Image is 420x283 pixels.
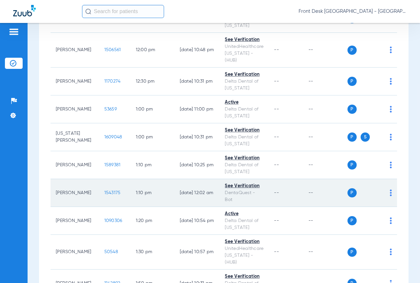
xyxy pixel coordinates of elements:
span: P [347,77,357,86]
td: [DATE] 10:48 PM [175,33,220,68]
td: -- [303,95,347,123]
td: 1:00 PM [131,123,175,151]
td: 1:20 PM [131,207,175,235]
input: Search for patients [82,5,164,18]
td: 1:00 PM [131,95,175,123]
img: group-dot-blue.svg [390,78,392,85]
td: 12:30 PM [131,68,175,95]
div: Delta Dental of [US_STATE] [225,134,263,148]
span: P [347,132,357,142]
img: group-dot-blue.svg [390,190,392,196]
span: -- [274,191,279,195]
img: group-dot-blue.svg [390,106,392,112]
td: -- [303,235,347,270]
div: UnitedHealthcare [US_STATE] - (HUB) [225,245,263,266]
td: 1:10 PM [131,151,175,179]
td: -- [303,33,347,68]
td: [PERSON_NAME] [51,207,99,235]
td: [DATE] 10:25 PM [175,151,220,179]
span: 1506561 [104,48,121,52]
div: See Verification [225,183,263,190]
td: [US_STATE][PERSON_NAME] [51,123,99,151]
td: [DATE] 10:31 PM [175,68,220,95]
img: Zuub Logo [13,5,36,16]
span: 1589381 [104,163,121,167]
span: P [347,216,357,225]
span: 1170274 [104,79,121,84]
td: [PERSON_NAME] [51,151,99,179]
img: hamburger-icon [9,28,19,36]
div: Delta Dental of [US_STATE] [225,78,263,92]
td: -- [303,207,347,235]
div: Active [225,99,263,106]
td: [DATE] 10:57 PM [175,235,220,270]
img: group-dot-blue.svg [390,47,392,53]
div: Active [225,211,263,217]
td: [DATE] 12:02 AM [175,179,220,207]
span: -- [274,135,279,139]
td: [PERSON_NAME] [51,179,99,207]
span: 1090306 [104,218,122,223]
span: -- [274,107,279,111]
td: -- [303,151,347,179]
div: See Verification [225,127,263,134]
span: P [347,105,357,114]
iframe: Chat Widget [387,252,420,283]
td: [PERSON_NAME] [51,235,99,270]
span: 1543175 [104,191,121,195]
img: Search Icon [85,9,91,14]
td: [PERSON_NAME] [51,68,99,95]
img: group-dot-blue.svg [390,217,392,224]
td: [PERSON_NAME] [51,33,99,68]
div: Delta Dental of [US_STATE] [225,106,263,120]
span: -- [274,48,279,52]
span: -- [274,218,279,223]
span: P [347,248,357,257]
td: [DATE] 10:31 PM [175,123,220,151]
span: -- [274,163,279,167]
td: -- [303,123,347,151]
img: group-dot-blue.svg [390,162,392,168]
div: See Verification [225,238,263,245]
img: group-dot-blue.svg [390,249,392,255]
div: Delta Dental of [US_STATE] [225,162,263,175]
td: 1:30 PM [131,235,175,270]
td: 12:00 PM [131,33,175,68]
td: -- [303,179,347,207]
td: [PERSON_NAME] [51,95,99,123]
div: See Verification [225,71,263,78]
div: See Verification [225,36,263,43]
span: P [347,188,357,197]
span: Front Desk [GEOGRAPHIC_DATA] - [GEOGRAPHIC_DATA] | My Community Dental Centers [299,8,407,15]
span: P [347,46,357,55]
span: 1609048 [104,135,122,139]
span: 50548 [104,250,118,254]
td: 1:10 PM [131,179,175,207]
div: UnitedHealthcare [US_STATE] - (HUB) [225,43,263,64]
td: [DATE] 11:00 PM [175,95,220,123]
td: -- [303,68,347,95]
div: DentaQuest - Bot [225,190,263,203]
div: Delta Dental of [US_STATE] [225,217,263,231]
span: P [347,160,357,170]
div: See Verification [225,273,263,280]
span: S [361,132,370,142]
img: group-dot-blue.svg [390,134,392,140]
td: [DATE] 10:54 PM [175,207,220,235]
span: -- [274,250,279,254]
span: 53659 [104,107,117,111]
span: -- [274,79,279,84]
div: See Verification [225,155,263,162]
